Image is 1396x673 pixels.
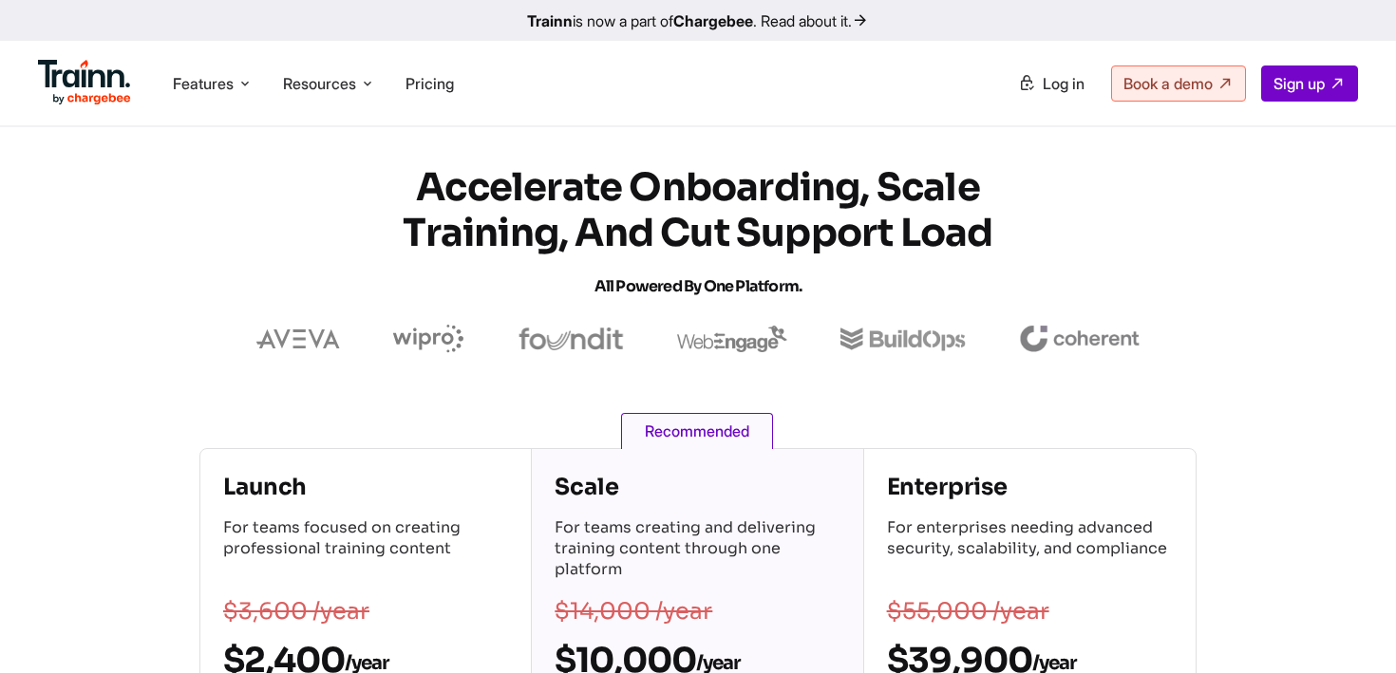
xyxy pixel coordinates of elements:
[1261,65,1358,102] a: Sign up
[1111,65,1246,102] a: Book a demo
[1273,74,1325,93] span: Sign up
[887,517,1173,584] p: For enterprises needing advanced security, scalability, and compliance
[1043,74,1085,93] span: Log in
[594,276,802,296] span: All Powered by One Platform.
[223,517,508,584] p: For teams focused on creating professional training content
[840,327,965,351] img: buildops logo
[555,517,839,584] p: For teams creating and delivering training content through one platform
[677,326,787,352] img: webengage logo
[1007,66,1096,101] a: Log in
[527,11,573,30] b: Trainn
[173,73,234,94] span: Features
[223,597,369,626] s: $3,600 /year
[1123,74,1213,93] span: Book a demo
[887,472,1173,502] h4: Enterprise
[621,413,773,449] span: Recommended
[555,472,839,502] h4: Scale
[38,60,131,105] img: Trainn Logo
[283,73,356,94] span: Resources
[223,472,508,502] h4: Launch
[887,597,1049,626] s: $55,000 /year
[673,11,753,30] b: Chargebee
[406,74,454,93] a: Pricing
[518,327,624,350] img: foundit logo
[256,329,340,348] img: aveva logo
[356,165,1040,309] h1: Accelerate Onboarding, Scale Training, and Cut Support Load
[393,325,464,353] img: wipro logo
[555,597,712,626] s: $14,000 /year
[1019,326,1140,352] img: coherent logo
